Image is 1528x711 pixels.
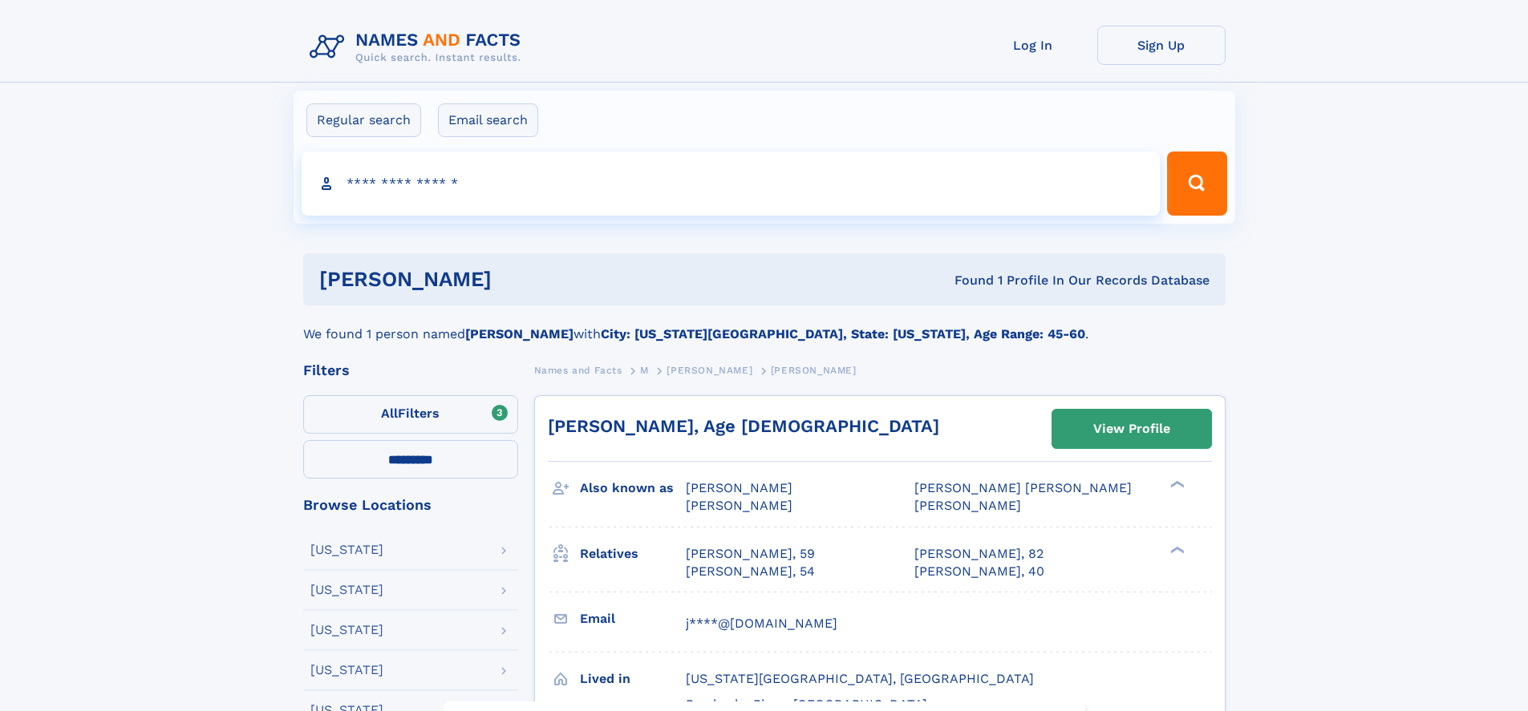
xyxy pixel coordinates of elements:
label: Email search [438,103,538,137]
div: [US_STATE] [310,543,383,556]
span: [PERSON_NAME] [771,365,857,376]
a: View Profile [1052,410,1211,448]
div: [US_STATE] [310,584,383,596]
h3: Email [580,605,686,632]
h1: [PERSON_NAME] [319,269,723,289]
a: Log In [969,26,1097,65]
span: [PERSON_NAME] [686,480,792,495]
button: Search Button [1167,151,1226,216]
div: ❯ [1166,544,1186,555]
h3: Also known as [580,475,686,502]
span: [PERSON_NAME] [667,365,752,376]
img: Logo Names and Facts [303,26,534,69]
b: City: [US_STATE][GEOGRAPHIC_DATA], State: [US_STATE], Age Range: 45-60 [601,326,1085,341]
div: Found 1 Profile In Our Records Database [723,272,1210,289]
div: [US_STATE] [310,664,383,677]
span: [PERSON_NAME] [PERSON_NAME] [914,480,1132,495]
a: Names and Facts [534,360,622,380]
a: Sign Up [1097,26,1226,65]
span: [PERSON_NAME] [914,498,1021,513]
a: [PERSON_NAME], 40 [914,563,1044,580]
span: [US_STATE][GEOGRAPHIC_DATA], [GEOGRAPHIC_DATA] [686,671,1034,686]
a: [PERSON_NAME] [667,360,752,380]
h3: Lived in [580,665,686,693]
b: [PERSON_NAME] [465,326,574,341]
a: M [640,360,649,380]
a: [PERSON_NAME], 54 [686,563,815,580]
span: M [640,365,649,376]
a: [PERSON_NAME], 82 [914,545,1044,563]
div: [US_STATE] [310,624,383,636]
div: View Profile [1093,410,1170,447]
h3: Relatives [580,540,686,568]
span: All [381,406,398,421]
div: Filters [303,363,518,378]
label: Regular search [306,103,421,137]
span: [PERSON_NAME] [686,498,792,513]
label: Filters [303,395,518,434]
a: [PERSON_NAME], 59 [686,545,815,563]
div: ❯ [1166,479,1186,490]
div: We found 1 person named with . [303,305,1226,344]
div: Browse Locations [303,498,518,512]
a: [PERSON_NAME], Age [DEMOGRAPHIC_DATA] [548,416,939,436]
input: search input [302,151,1161,216]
